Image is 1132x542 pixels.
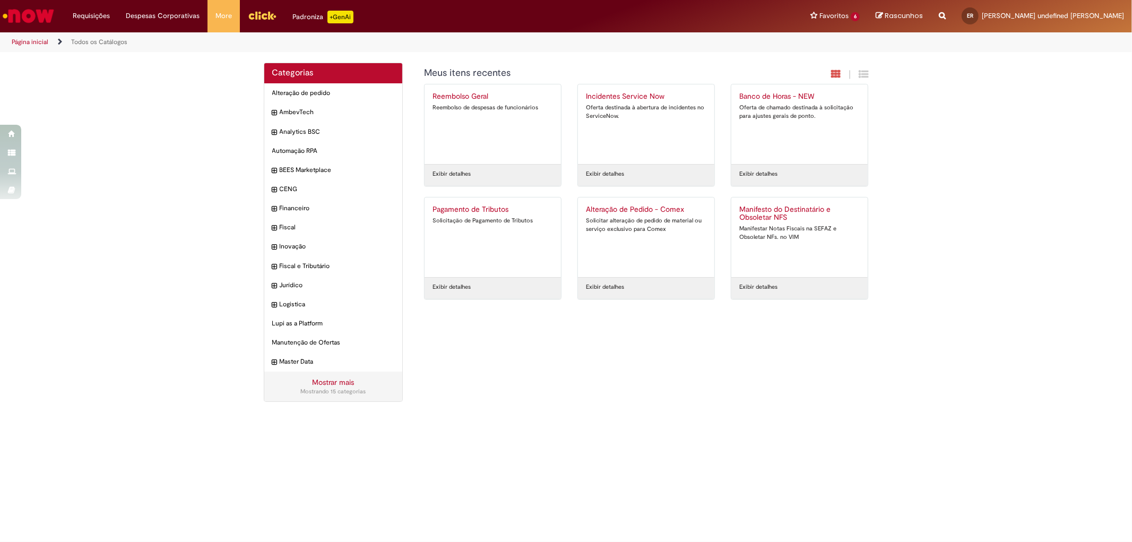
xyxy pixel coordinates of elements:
[264,179,403,199] div: expandir categoria CENG CENG
[264,83,403,372] ul: Categorias
[851,12,860,21] span: 6
[586,92,706,101] h2: Incidentes Service Now
[272,127,277,138] i: expandir categoria Analytics BSC
[272,338,395,347] span: Manutenção de Ofertas
[739,104,860,120] div: Oferta de chamado destinada à solicitação para ajustes gerais de ponto.
[292,11,353,23] div: Padroniza
[849,68,851,81] span: |
[586,170,624,178] a: Exibir detalhes
[586,205,706,214] h2: Alteração de Pedido - Comex
[280,223,395,232] span: Fiscal
[272,89,395,98] span: Alteração de pedido
[586,104,706,120] div: Oferta destinada à abertura de incidentes no ServiceNow.
[215,11,232,21] span: More
[264,295,403,314] div: expandir categoria Logistica Logistica
[433,205,553,214] h2: Pagamento de Tributos
[272,166,277,176] i: expandir categoria BEES Marketplace
[272,204,277,214] i: expandir categoria Financeiro
[272,108,277,118] i: expandir categoria AmbevTech
[280,108,395,117] span: AmbevTech
[859,69,869,79] i: Exibição de grade
[982,11,1124,20] span: [PERSON_NAME] undefined [PERSON_NAME]
[264,102,403,122] div: expandir categoria AmbevTech AmbevTech
[264,314,403,333] div: Lupi as a Platform
[280,300,395,309] span: Logistica
[264,83,403,103] div: Alteração de pedido
[739,225,860,241] div: Manifestar Notas Fiscais na SEFAZ e Obsoletar NFs. no VIM
[280,242,395,251] span: Inovação
[272,319,395,328] span: Lupi as a Platform
[739,283,777,291] a: Exibir detalhes
[264,160,403,180] div: expandir categoria BEES Marketplace BEES Marketplace
[1,5,56,27] img: ServiceNow
[280,185,395,194] span: CENG
[12,38,48,46] a: Página inicial
[425,84,561,164] a: Reembolso Geral Reembolso de despesas de funcionários
[885,11,923,21] span: Rascunhos
[433,92,553,101] h2: Reembolso Geral
[586,217,706,233] div: Solicitar alteração de pedido de material ou serviço exclusivo para Comex
[876,11,923,21] a: Rascunhos
[280,166,395,175] span: BEES Marketplace
[280,204,395,213] span: Financeiro
[264,276,403,295] div: expandir categoria Jurídico Jurídico
[433,283,471,291] a: Exibir detalhes
[739,92,860,101] h2: Banco de Horas - NEW
[272,357,277,368] i: expandir categoria Master Data
[272,242,277,253] i: expandir categoria Inovação
[819,11,849,21] span: Favoritos
[433,217,553,225] div: Solicitação de Pagamento de Tributos
[280,281,395,290] span: Jurídico
[8,32,747,52] ul: Trilhas de página
[327,11,353,23] p: +GenAi
[264,218,403,237] div: expandir categoria Fiscal Fiscal
[312,377,354,387] a: Mostrar mais
[264,237,403,256] div: expandir categoria Inovação Inovação
[272,262,277,272] i: expandir categoria Fiscal e Tributário
[272,388,395,396] div: Mostrando 15 categorias
[272,185,277,195] i: expandir categoria CENG
[272,281,277,291] i: expandir categoria Jurídico
[425,197,561,277] a: Pagamento de Tributos Solicitação de Pagamento de Tributos
[578,197,714,277] a: Alteração de Pedido - Comex Solicitar alteração de pedido de material ou serviço exclusivo para C...
[433,104,553,112] div: Reembolso de despesas de funcionários
[264,333,403,352] div: Manutenção de Ofertas
[424,68,754,79] h1: {"description":"","title":"Meus itens recentes"} Categoria
[433,170,471,178] a: Exibir detalhes
[739,170,777,178] a: Exibir detalhes
[578,84,714,164] a: Incidentes Service Now Oferta destinada à abertura de incidentes no ServiceNow.
[264,122,403,142] div: expandir categoria Analytics BSC Analytics BSC
[272,147,395,156] span: Automação RPA
[272,300,277,311] i: expandir categoria Logistica
[280,357,395,366] span: Master Data
[264,141,403,161] div: Automação RPA
[731,84,868,164] a: Banco de Horas - NEW Oferta de chamado destinada à solicitação para ajustes gerais de ponto.
[264,352,403,372] div: expandir categoria Master Data Master Data
[248,7,276,23] img: click_logo_yellow_360x200.png
[272,223,277,234] i: expandir categoria Fiscal
[832,69,841,79] i: Exibição em cartão
[264,199,403,218] div: expandir categoria Financeiro Financeiro
[264,256,403,276] div: expandir categoria Fiscal e Tributário Fiscal e Tributário
[739,205,860,222] h2: Manifesto do Destinatário e Obsoletar NFS
[967,12,973,19] span: ER
[272,68,395,78] h2: Categorias
[280,127,395,136] span: Analytics BSC
[731,197,868,277] a: Manifesto do Destinatário e Obsoletar NFS Manifestar Notas Fiscais na SEFAZ e Obsoletar NFs. no VIM
[280,262,395,271] span: Fiscal e Tributário
[586,283,624,291] a: Exibir detalhes
[126,11,200,21] span: Despesas Corporativas
[71,38,127,46] a: Todos os Catálogos
[73,11,110,21] span: Requisições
